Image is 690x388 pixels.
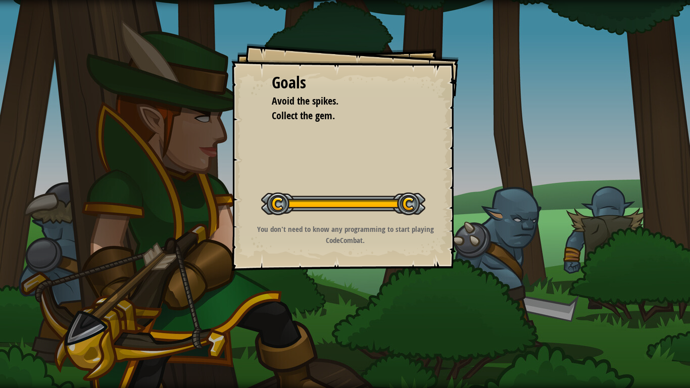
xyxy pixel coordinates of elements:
[272,71,418,94] div: Goals
[272,94,338,108] span: Avoid the spikes.
[244,224,447,246] p: You don't need to know any programming to start playing CodeCombat.
[259,94,416,109] li: Avoid the spikes.
[259,109,416,123] li: Collect the gem.
[272,109,335,122] span: Collect the gem.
